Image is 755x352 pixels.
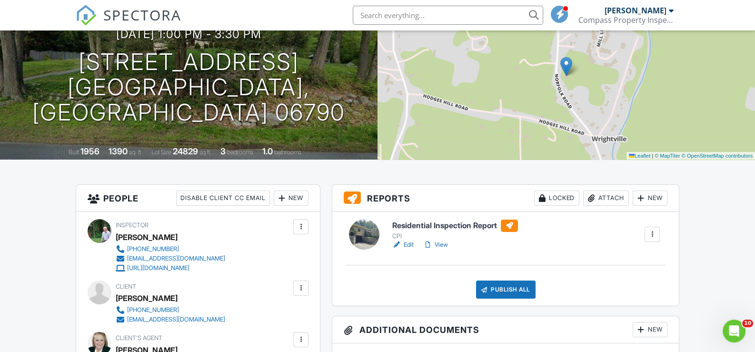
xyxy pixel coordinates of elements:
[423,240,448,250] a: View
[151,149,171,156] span: Lot Size
[76,185,320,212] h3: People
[69,149,79,156] span: Built
[116,315,225,324] a: [EMAIL_ADDRESS][DOMAIN_NAME]
[116,291,178,305] div: [PERSON_NAME]
[76,5,97,26] img: The Best Home Inspection Software - Spectora
[127,264,189,272] div: [URL][DOMAIN_NAME]
[116,230,178,244] div: [PERSON_NAME]
[127,306,179,314] div: [PHONE_NUMBER]
[199,149,211,156] span: sq.ft.
[103,5,181,25] span: SPECTORA
[116,254,225,263] a: [EMAIL_ADDRESS][DOMAIN_NAME]
[578,15,673,25] div: Compass Property Inspections, LLC
[353,6,543,25] input: Search everything...
[274,149,301,156] span: bathrooms
[604,6,666,15] div: [PERSON_NAME]
[173,146,198,156] div: 24829
[633,322,667,337] div: New
[392,240,414,250] a: Edit
[332,185,679,212] h3: Reports
[116,28,261,40] h3: [DATE] 1:00 pm - 3:30 pm
[652,153,653,159] span: |
[116,244,225,254] a: [PHONE_NUMBER]
[583,191,629,206] div: Attach
[560,57,572,76] img: Marker
[116,305,225,315] a: [PHONE_NUMBER]
[742,320,753,327] span: 10
[127,255,225,262] div: [EMAIL_ADDRESS][DOMAIN_NAME]
[392,232,518,240] div: CPI
[116,221,149,229] span: Inspector
[655,153,680,159] a: © MapTiler
[262,146,273,156] div: 1.0
[76,13,181,33] a: SPECTORA
[129,149,142,156] span: sq. ft.
[109,146,128,156] div: 1390
[476,281,536,299] div: Publish All
[392,220,518,232] h6: Residential Inspection Report
[633,191,667,206] div: New
[80,146,99,156] div: 1956
[227,149,253,156] span: bedrooms
[723,320,745,342] iframe: Intercom live chat
[127,245,179,253] div: [PHONE_NUMBER]
[176,191,270,206] div: Disable Client CC Email
[534,191,579,206] div: Locked
[682,153,753,159] a: © OpenStreetMap contributors
[127,316,225,323] div: [EMAIL_ADDRESS][DOMAIN_NAME]
[274,191,308,206] div: New
[116,334,162,342] span: Client's Agent
[220,146,226,156] div: 3
[116,283,136,290] span: Client
[629,153,650,159] a: Leaflet
[332,316,679,343] h3: Additional Documents
[116,263,225,273] a: [URL][DOMAIN_NAME]
[15,50,362,125] h1: [STREET_ADDRESS] [GEOGRAPHIC_DATA], [GEOGRAPHIC_DATA] 06790
[392,220,518,241] a: Residential Inspection Report CPI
